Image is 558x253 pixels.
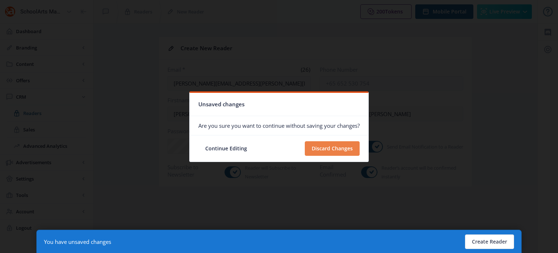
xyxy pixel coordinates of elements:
button: Continue Editing [198,141,254,156]
div: You have unsaved changes [44,238,111,245]
button: Discard Changes [305,141,360,156]
nb-card-body: Are you sure you want to continue without saving your changes? [190,116,368,135]
nb-card-header: Unsaved changes [190,93,368,116]
button: Create Reader [465,234,514,249]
